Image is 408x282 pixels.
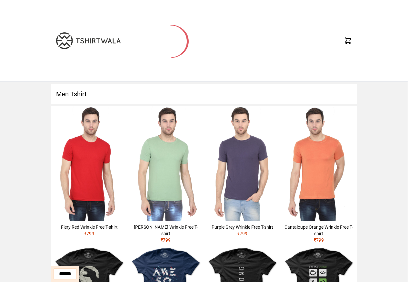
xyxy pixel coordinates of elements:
[207,224,278,230] div: Purple Grey Wrinkle Free T-shirt
[281,106,357,221] img: 4M6A2241.jpg
[204,106,281,239] a: Purple Grey Wrinkle Free T-shirt₹799
[161,237,171,243] span: ₹ 799
[54,224,125,230] div: Fiery Red Wrinkle Free T-shirt
[56,32,121,49] img: TW-LOGO-400-104.png
[281,106,357,246] a: Cantaloupe Orange Wrinkle Free T-shirt₹799
[51,106,127,221] img: 4M6A2225.jpg
[130,224,201,237] div: [PERSON_NAME] Wrinkle Free T-shirt
[314,237,324,243] span: ₹ 799
[51,84,357,104] h1: Men Tshirt
[51,106,127,239] a: Fiery Red Wrinkle Free T-shirt₹799
[237,231,247,236] span: ₹ 799
[127,106,204,246] a: [PERSON_NAME] Wrinkle Free T-shirt₹799
[127,106,204,221] img: 4M6A2211.jpg
[204,106,281,221] img: 4M6A2168.jpg
[84,231,94,236] span: ₹ 799
[283,224,354,237] div: Cantaloupe Orange Wrinkle Free T-shirt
